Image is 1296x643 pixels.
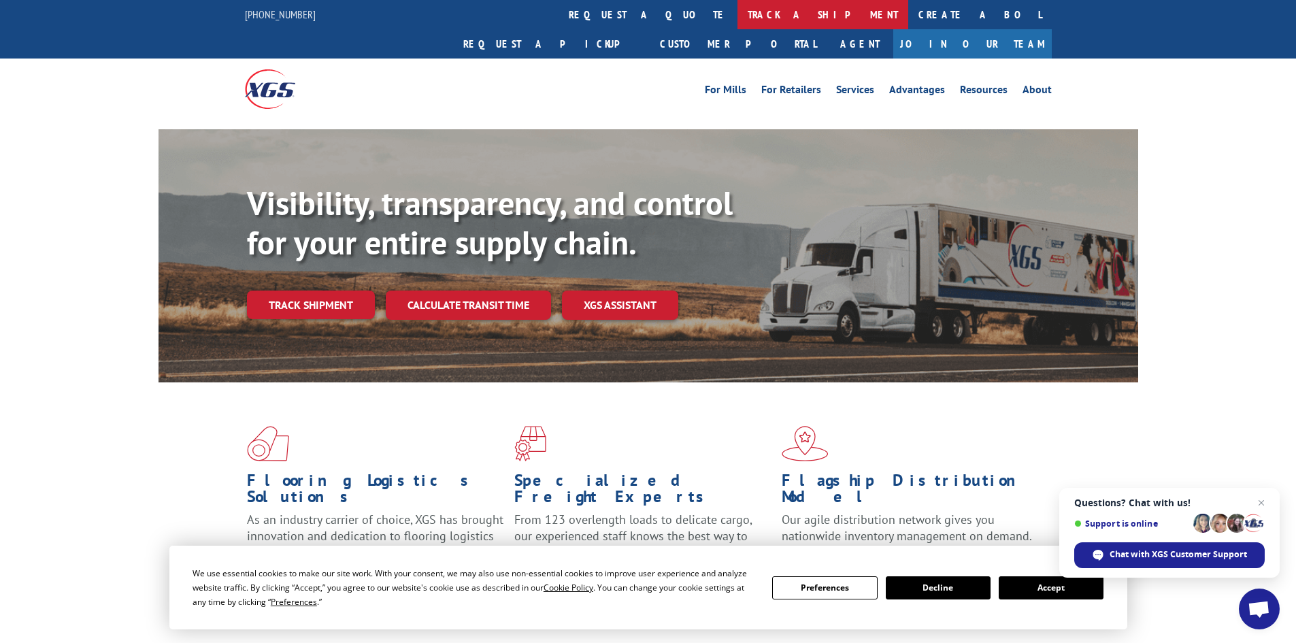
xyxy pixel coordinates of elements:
[245,7,316,21] a: [PHONE_NUMBER]
[193,566,756,609] div: We use essential cookies to make our site work. With your consent, we may also use non-essential ...
[386,291,551,320] a: Calculate transit time
[247,512,503,560] span: As an industry carrier of choice, XGS has brought innovation and dedication to flooring logistics...
[271,596,317,608] span: Preferences
[893,29,1052,59] a: Join Our Team
[247,182,733,263] b: Visibility, transparency, and control for your entire supply chain.
[772,576,877,599] button: Preferences
[1074,518,1189,529] span: Support is online
[836,84,874,99] a: Services
[886,576,991,599] button: Decline
[247,291,375,319] a: Track shipment
[960,84,1008,99] a: Resources
[705,84,746,99] a: For Mills
[782,512,1032,544] span: Our agile distribution network gives you nationwide inventory management on demand.
[247,426,289,461] img: xgs-icon-total-supply-chain-intelligence-red
[889,84,945,99] a: Advantages
[514,472,771,512] h1: Specialized Freight Experts
[1074,497,1265,508] span: Questions? Chat with us!
[782,472,1039,512] h1: Flagship Distribution Model
[1023,84,1052,99] a: About
[650,29,827,59] a: Customer Portal
[247,472,504,512] h1: Flooring Logistics Solutions
[514,426,546,461] img: xgs-icon-focused-on-flooring-red
[761,84,821,99] a: For Retailers
[562,291,678,320] a: XGS ASSISTANT
[1074,542,1265,568] span: Chat with XGS Customer Support
[1110,548,1247,561] span: Chat with XGS Customer Support
[782,426,829,461] img: xgs-icon-flagship-distribution-model-red
[453,29,650,59] a: Request a pickup
[999,576,1103,599] button: Accept
[827,29,893,59] a: Agent
[1239,589,1280,629] a: Open chat
[544,582,593,593] span: Cookie Policy
[514,512,771,572] p: From 123 overlength loads to delicate cargo, our experienced staff knows the best way to move you...
[169,546,1127,629] div: Cookie Consent Prompt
